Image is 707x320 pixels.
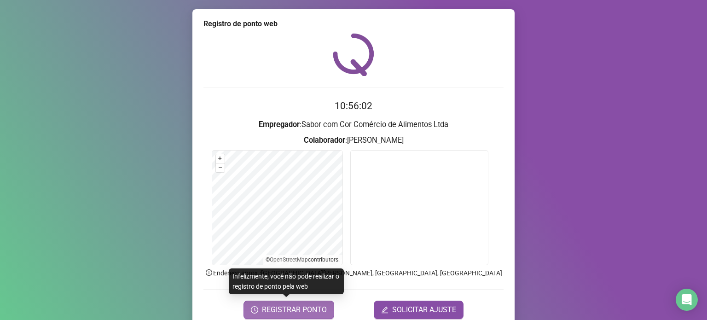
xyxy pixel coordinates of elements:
button: editSOLICITAR AJUSTE [374,301,464,319]
li: © contributors. [266,256,340,263]
span: edit [381,306,388,314]
time: 10:56:02 [335,100,372,111]
button: + [216,154,225,163]
strong: Colaborador [304,136,345,145]
span: REGISTRAR PONTO [262,304,327,315]
span: clock-circle [251,306,258,314]
div: Infelizmente, você não pode realizar o registro de ponto pela web [229,268,344,294]
span: SOLICITAR AJUSTE [392,304,456,315]
h3: : [PERSON_NAME] [203,134,504,146]
div: Open Intercom Messenger [676,289,698,311]
h3: : Sabor com Cor Comércio de Alimentos Ltda [203,119,504,131]
div: Registro de ponto web [203,18,504,29]
img: QRPoint [333,33,374,76]
button: REGISTRAR PONTO [243,301,334,319]
strong: Empregador [259,120,300,129]
p: Endereço aprox. : [GEOGRAPHIC_DATA][PERSON_NAME], [GEOGRAPHIC_DATA], [GEOGRAPHIC_DATA] [203,268,504,278]
a: OpenStreetMap [270,256,308,263]
span: info-circle [205,268,213,277]
button: – [216,163,225,172]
